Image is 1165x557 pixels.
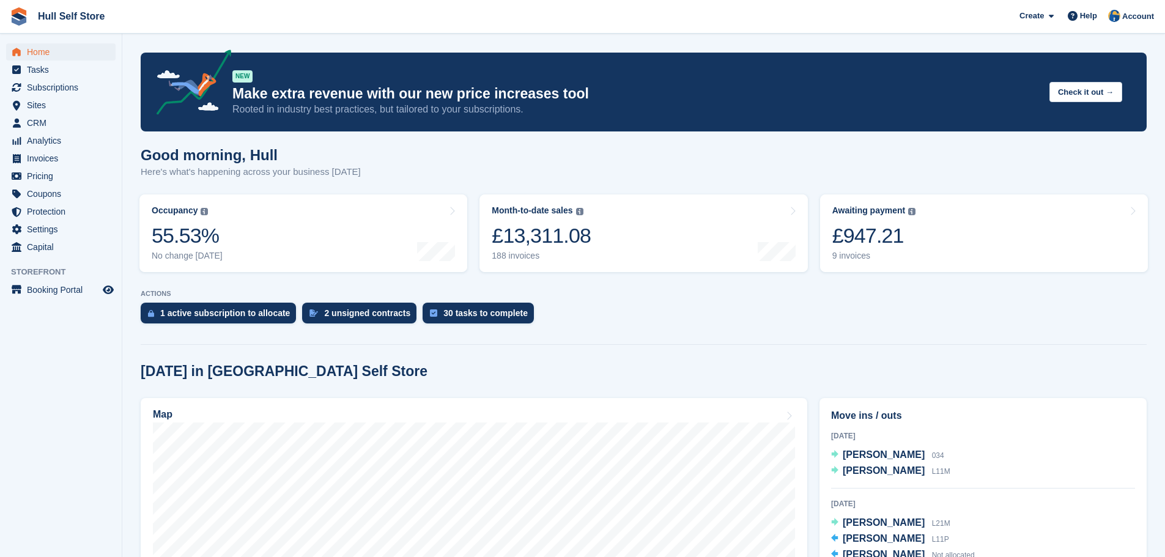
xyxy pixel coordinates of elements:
span: Booking Portal [27,281,100,298]
a: [PERSON_NAME] L11P [831,531,949,547]
span: L11P [932,535,949,544]
div: 9 invoices [832,251,916,261]
span: Home [27,43,100,61]
span: L11M [932,467,950,476]
h2: [DATE] in [GEOGRAPHIC_DATA] Self Store [141,363,427,380]
div: NEW [232,70,253,83]
span: Sites [27,97,100,114]
div: Month-to-date sales [492,205,572,216]
div: Awaiting payment [832,205,906,216]
button: Check it out → [1049,82,1122,102]
span: Tasks [27,61,100,78]
img: icon-info-grey-7440780725fd019a000dd9b08b2336e03edf1995a4989e88bcd33f0948082b44.svg [576,208,583,215]
img: icon-info-grey-7440780725fd019a000dd9b08b2336e03edf1995a4989e88bcd33f0948082b44.svg [201,208,208,215]
span: Storefront [11,266,122,278]
span: Analytics [27,132,100,149]
h1: Good morning, Hull [141,147,361,163]
a: 2 unsigned contracts [302,303,423,330]
span: Invoices [27,150,100,167]
a: menu [6,61,116,78]
div: 2 unsigned contracts [324,308,410,318]
span: Create [1019,10,1044,22]
div: [DATE] [831,430,1135,441]
a: menu [6,221,116,238]
a: menu [6,238,116,256]
div: [DATE] [831,498,1135,509]
span: CRM [27,114,100,131]
span: 034 [932,451,944,460]
a: [PERSON_NAME] L21M [831,515,950,531]
h2: Map [153,409,172,420]
a: Occupancy 55.53% No change [DATE] [139,194,467,272]
img: icon-info-grey-7440780725fd019a000dd9b08b2336e03edf1995a4989e88bcd33f0948082b44.svg [908,208,915,215]
a: menu [6,281,116,298]
span: [PERSON_NAME] [843,517,925,528]
a: Awaiting payment £947.21 9 invoices [820,194,1148,272]
a: menu [6,203,116,220]
img: stora-icon-8386f47178a22dfd0bd8f6a31ec36ba5ce8667c1dd55bd0f319d3a0aa187defe.svg [10,7,28,26]
span: Settings [27,221,100,238]
img: active_subscription_to_allocate_icon-d502201f5373d7db506a760aba3b589e785aa758c864c3986d89f69b8ff3... [148,309,154,317]
div: 55.53% [152,223,223,248]
p: Rooted in industry best practices, but tailored to your subscriptions. [232,103,1040,116]
a: [PERSON_NAME] 034 [831,448,944,463]
div: £13,311.08 [492,223,591,248]
h2: Move ins / outs [831,408,1135,423]
p: Make extra revenue with our new price increases tool [232,85,1040,103]
a: 30 tasks to complete [423,303,540,330]
div: £947.21 [832,223,916,248]
span: Pricing [27,168,100,185]
div: Occupancy [152,205,198,216]
span: Help [1080,10,1097,22]
img: price-adjustments-announcement-icon-8257ccfd72463d97f412b2fc003d46551f7dbcb40ab6d574587a9cd5c0d94... [146,50,232,119]
a: Preview store [101,282,116,297]
a: menu [6,150,116,167]
span: Subscriptions [27,79,100,96]
p: ACTIONS [141,290,1147,298]
a: menu [6,43,116,61]
div: No change [DATE] [152,251,223,261]
span: [PERSON_NAME] [843,449,925,460]
span: [PERSON_NAME] [843,533,925,544]
a: menu [6,97,116,114]
span: Account [1122,10,1154,23]
a: menu [6,168,116,185]
a: Hull Self Store [33,6,109,26]
img: task-75834270c22a3079a89374b754ae025e5fb1db73e45f91037f5363f120a921f8.svg [430,309,437,317]
a: menu [6,114,116,131]
a: [PERSON_NAME] L11M [831,463,950,479]
a: 1 active subscription to allocate [141,303,302,330]
div: 188 invoices [492,251,591,261]
div: 1 active subscription to allocate [160,308,290,318]
a: menu [6,132,116,149]
p: Here's what's happening across your business [DATE] [141,165,361,179]
span: Coupons [27,185,100,202]
a: Month-to-date sales £13,311.08 188 invoices [479,194,807,272]
span: L21M [932,519,950,528]
a: menu [6,185,116,202]
span: Protection [27,203,100,220]
span: [PERSON_NAME] [843,465,925,476]
a: menu [6,79,116,96]
img: contract_signature_icon-13c848040528278c33f63329250d36e43548de30e8caae1d1a13099fd9432cc5.svg [309,309,318,317]
img: Hull Self Store [1108,10,1120,22]
div: 30 tasks to complete [443,308,528,318]
span: Capital [27,238,100,256]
